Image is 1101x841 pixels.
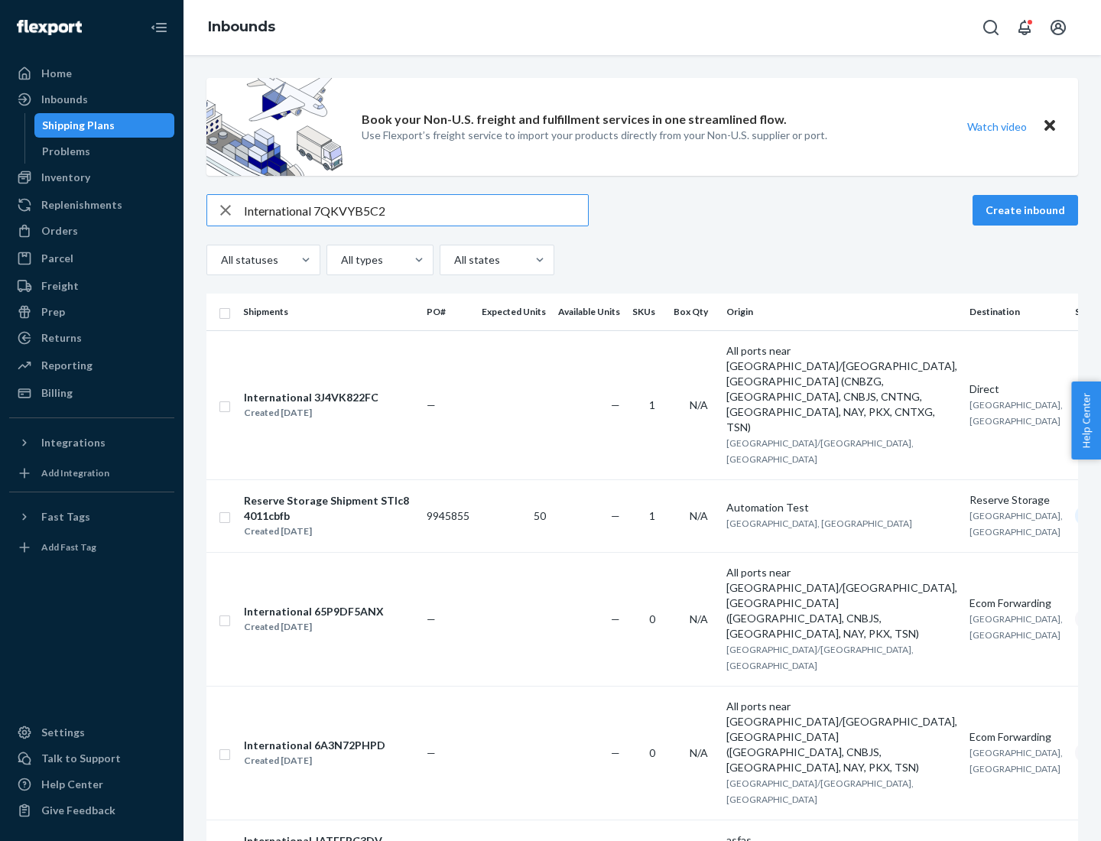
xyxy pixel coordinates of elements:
[552,294,626,330] th: Available Units
[1043,12,1073,43] button: Open account menu
[34,139,175,164] a: Problems
[649,509,655,522] span: 1
[690,398,708,411] span: N/A
[726,518,912,529] span: [GEOGRAPHIC_DATA], [GEOGRAPHIC_DATA]
[9,535,174,560] a: Add Fast Tag
[973,195,1078,226] button: Create inbound
[9,798,174,823] button: Give Feedback
[9,61,174,86] a: Home
[208,18,275,35] a: Inbounds
[41,725,85,740] div: Settings
[957,115,1037,138] button: Watch video
[427,612,436,625] span: —
[969,382,1063,397] div: Direct
[690,746,708,759] span: N/A
[726,437,914,465] span: [GEOGRAPHIC_DATA]/[GEOGRAPHIC_DATA], [GEOGRAPHIC_DATA]
[453,252,454,268] input: All states
[611,612,620,625] span: —
[362,128,827,143] p: Use Flexport’s freight service to import your products directly from your Non-U.S. supplier or port.
[9,505,174,529] button: Fast Tags
[41,803,115,818] div: Give Feedback
[244,493,414,524] div: Reserve Storage Shipment STIc84011cbfb
[9,219,174,243] a: Orders
[720,294,963,330] th: Origin
[144,12,174,43] button: Close Navigation
[9,87,174,112] a: Inbounds
[963,294,1069,330] th: Destination
[476,294,552,330] th: Expected Units
[9,246,174,271] a: Parcel
[427,398,436,411] span: —
[41,278,79,294] div: Freight
[626,294,667,330] th: SKUs
[421,294,476,330] th: PO#
[726,500,957,515] div: Automation Test
[726,699,957,775] div: All ports near [GEOGRAPHIC_DATA]/[GEOGRAPHIC_DATA], [GEOGRAPHIC_DATA] ([GEOGRAPHIC_DATA], CNBJS, ...
[41,385,73,401] div: Billing
[969,729,1063,745] div: Ecom Forwarding
[196,5,287,50] ol: breadcrumbs
[9,274,174,298] a: Freight
[9,381,174,405] a: Billing
[362,111,787,128] p: Book your Non-U.S. freight and fulfillment services in one streamlined flow.
[244,405,378,420] div: Created [DATE]
[9,772,174,797] a: Help Center
[421,479,476,552] td: 9945855
[41,466,109,479] div: Add Integration
[41,66,72,81] div: Home
[244,619,384,635] div: Created [DATE]
[1040,115,1060,138] button: Close
[9,720,174,745] a: Settings
[41,170,90,185] div: Inventory
[969,492,1063,508] div: Reserve Storage
[726,778,914,805] span: [GEOGRAPHIC_DATA]/[GEOGRAPHIC_DATA], [GEOGRAPHIC_DATA]
[976,12,1006,43] button: Open Search Box
[611,398,620,411] span: —
[9,326,174,350] a: Returns
[649,398,655,411] span: 1
[42,118,115,133] div: Shipping Plans
[611,509,620,522] span: —
[17,20,82,35] img: Flexport logo
[9,353,174,378] a: Reporting
[690,509,708,522] span: N/A
[969,747,1063,774] span: [GEOGRAPHIC_DATA], [GEOGRAPHIC_DATA]
[41,251,73,266] div: Parcel
[9,193,174,217] a: Replenishments
[667,294,720,330] th: Box Qty
[42,144,90,159] div: Problems
[34,113,175,138] a: Shipping Plans
[41,223,78,239] div: Orders
[41,358,93,373] div: Reporting
[649,746,655,759] span: 0
[969,596,1063,611] div: Ecom Forwarding
[41,751,121,766] div: Talk to Support
[726,644,914,671] span: [GEOGRAPHIC_DATA]/[GEOGRAPHIC_DATA], [GEOGRAPHIC_DATA]
[1009,12,1040,43] button: Open notifications
[244,195,588,226] input: Search inbounds by name, destination, msku...
[726,343,957,435] div: All ports near [GEOGRAPHIC_DATA]/[GEOGRAPHIC_DATA], [GEOGRAPHIC_DATA] (CNBZG, [GEOGRAPHIC_DATA], ...
[9,461,174,485] a: Add Integration
[41,330,82,346] div: Returns
[244,604,384,619] div: International 65P9DF5ANX
[969,399,1063,427] span: [GEOGRAPHIC_DATA], [GEOGRAPHIC_DATA]
[41,92,88,107] div: Inbounds
[9,300,174,324] a: Prep
[219,252,221,268] input: All statuses
[969,613,1063,641] span: [GEOGRAPHIC_DATA], [GEOGRAPHIC_DATA]
[244,524,414,539] div: Created [DATE]
[339,252,341,268] input: All types
[969,510,1063,537] span: [GEOGRAPHIC_DATA], [GEOGRAPHIC_DATA]
[427,746,436,759] span: —
[726,565,957,641] div: All ports near [GEOGRAPHIC_DATA]/[GEOGRAPHIC_DATA], [GEOGRAPHIC_DATA] ([GEOGRAPHIC_DATA], CNBJS, ...
[1071,382,1101,459] span: Help Center
[534,509,546,522] span: 50
[690,612,708,625] span: N/A
[41,197,122,213] div: Replenishments
[41,304,65,320] div: Prep
[237,294,421,330] th: Shipments
[9,165,174,190] a: Inventory
[611,746,620,759] span: —
[41,541,96,554] div: Add Fast Tag
[9,430,174,455] button: Integrations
